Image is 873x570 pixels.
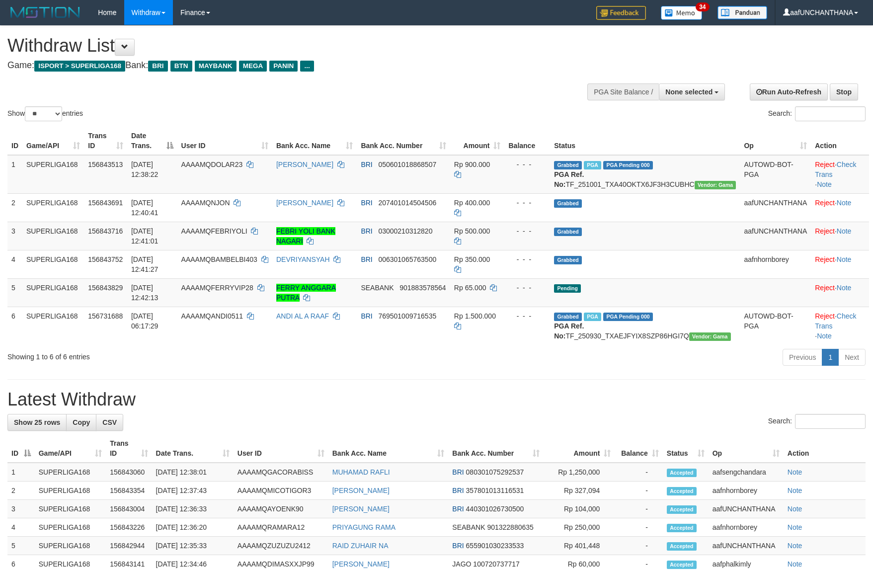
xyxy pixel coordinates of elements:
[131,199,159,217] span: [DATE] 12:40:41
[811,307,869,345] td: · ·
[587,83,659,100] div: PGA Site Balance /
[615,537,663,555] td: -
[332,542,389,550] a: RAID ZUHAIR NA
[663,434,709,463] th: Status: activate to sort column ascending
[234,482,328,500] td: AAAAMQMICOTIGOR3
[276,284,336,302] a: FERRY ANGGARA PUTRA
[7,500,35,518] td: 3
[554,228,582,236] span: Grabbed
[272,127,357,155] th: Bank Acc. Name: activate to sort column ascending
[466,542,524,550] span: Copy 655901030233533 to clipboard
[25,106,62,121] select: Showentries
[148,61,167,72] span: BRI
[131,227,159,245] span: [DATE] 12:41:01
[452,542,464,550] span: BRI
[788,487,802,494] a: Note
[7,127,22,155] th: ID
[596,6,646,20] img: Feedback.jpg
[544,500,615,518] td: Rp 104,000
[22,307,84,345] td: SUPERLIGA168
[788,560,802,568] a: Note
[7,537,35,555] td: 5
[466,505,524,513] span: Copy 440301026730500 to clipboard
[508,226,546,236] div: - - -
[696,2,709,11] span: 34
[740,193,811,222] td: aafUNCHANTHANA
[332,505,390,513] a: [PERSON_NAME]
[788,468,802,476] a: Note
[811,193,869,222] td: ·
[181,284,253,292] span: AAAAMQFERRYVIP28
[35,518,106,537] td: SUPERLIGA168
[239,61,267,72] span: MEGA
[181,161,243,168] span: AAAAMQDOLAR23
[466,468,524,476] span: Copy 080301075292537 to clipboard
[88,161,123,168] span: 156843513
[7,155,22,194] td: 1
[768,414,866,429] label: Search:
[665,88,713,96] span: None selected
[811,127,869,155] th: Action
[815,161,835,168] a: Reject
[667,487,697,495] span: Accepted
[22,193,84,222] td: SUPERLIGA168
[88,199,123,207] span: 156843691
[554,199,582,208] span: Grabbed
[768,106,866,121] label: Search:
[234,518,328,537] td: AAAAMQRAMARA12
[73,418,90,426] span: Copy
[695,181,736,189] span: Vendor URL: https://trx31.1velocity.biz
[106,537,152,555] td: 156842944
[815,312,835,320] a: Reject
[550,127,740,155] th: Status
[378,255,436,263] span: Copy 006301065763500 to clipboard
[35,463,106,482] td: SUPERLIGA168
[22,250,84,278] td: SUPERLIGA168
[454,199,490,207] span: Rp 400.000
[106,500,152,518] td: 156843004
[830,83,858,100] a: Stop
[35,537,106,555] td: SUPERLIGA168
[450,127,505,155] th: Amount: activate to sort column ascending
[554,284,581,293] span: Pending
[709,537,784,555] td: aafUNCHANTHANA
[96,414,123,431] a: CSV
[399,284,446,292] span: Copy 901883578564 to clipboard
[837,227,852,235] a: Note
[131,312,159,330] span: [DATE] 06:17:29
[615,463,663,482] td: -
[544,537,615,555] td: Rp 401,448
[7,463,35,482] td: 1
[88,255,123,263] span: 156843752
[487,523,533,531] span: Copy 901322880635 to clipboard
[508,311,546,321] div: - - -
[7,106,83,121] label: Show entries
[709,482,784,500] td: aafnhornborey
[667,524,697,532] span: Accepted
[452,468,464,476] span: BRI
[361,227,372,235] span: BRI
[554,170,584,188] b: PGA Ref. No:
[508,254,546,264] div: - - -
[7,434,35,463] th: ID: activate to sort column descending
[276,227,335,245] a: FEBRI YOLI BANK NAGARI
[106,518,152,537] td: 156843226
[170,61,192,72] span: BTN
[454,284,486,292] span: Rp 65.000
[34,61,125,72] span: ISPORT > SUPERLIGA168
[361,199,372,207] span: BRI
[811,278,869,307] td: ·
[815,161,856,178] a: Check Trans
[454,227,490,235] span: Rp 500.000
[328,434,449,463] th: Bank Acc. Name: activate to sort column ascending
[784,434,866,463] th: Action
[508,198,546,208] div: - - -
[661,6,703,20] img: Button%20Memo.svg
[7,36,572,56] h1: Withdraw List
[131,255,159,273] span: [DATE] 12:41:27
[361,161,372,168] span: BRI
[466,487,524,494] span: Copy 357801013116531 to clipboard
[127,127,177,155] th: Date Trans.: activate to sort column descending
[332,487,390,494] a: [PERSON_NAME]
[152,518,234,537] td: [DATE] 12:36:20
